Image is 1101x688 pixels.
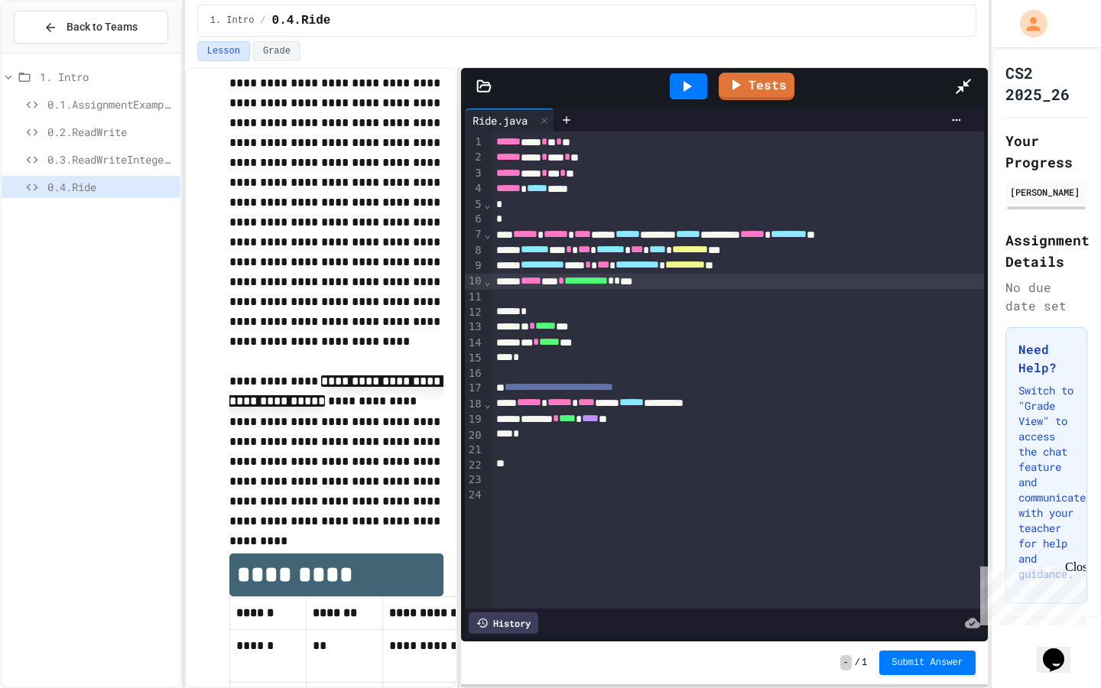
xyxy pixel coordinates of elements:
[465,458,484,473] div: 22
[465,150,484,165] div: 2
[840,655,852,670] span: -
[6,6,106,97] div: Chat with us now!Close
[465,381,484,396] div: 17
[1005,278,1087,315] div: No due date set
[197,41,250,61] button: Lesson
[465,227,484,242] div: 7
[465,488,484,503] div: 24
[469,612,538,634] div: History
[1018,383,1074,582] p: Switch to "Grade View" to access the chat feature and communicate with your teacher for help and ...
[272,11,331,30] span: 0.4.Ride
[47,151,174,167] span: 0.3.ReadWriteIntegers
[465,258,484,274] div: 9
[465,290,484,305] div: 11
[1004,6,1051,41] div: My Account
[465,243,484,258] div: 8
[465,366,484,381] div: 16
[14,11,168,44] button: Back to Teams
[465,397,484,412] div: 18
[465,472,484,488] div: 23
[862,657,867,669] span: 1
[465,305,484,320] div: 12
[465,181,484,196] div: 4
[484,198,492,210] span: Fold line
[465,274,484,289] div: 10
[465,412,484,427] div: 19
[719,73,794,100] a: Tests
[47,96,174,112] span: 0.1.AssignmentExample
[855,657,860,669] span: /
[465,135,484,150] div: 1
[465,109,554,131] div: Ride.java
[253,41,300,61] button: Grade
[465,443,484,458] div: 21
[1005,229,1087,272] h2: Assignment Details
[1005,62,1087,105] h1: CS2 2025_26
[465,336,484,351] div: 14
[1018,340,1074,377] h3: Need Help?
[465,166,484,181] div: 3
[892,657,963,669] span: Submit Answer
[47,179,174,195] span: 0.4.Ride
[484,228,492,240] span: Fold line
[484,275,492,287] span: Fold line
[879,651,976,675] button: Submit Answer
[974,560,1086,625] iframe: chat widget
[465,428,484,443] div: 20
[1005,130,1087,173] h2: Your Progress
[1010,185,1083,199] div: [PERSON_NAME]
[47,124,174,140] span: 0.2.ReadWrite
[210,15,255,27] span: 1. Intro
[465,197,484,213] div: 5
[465,112,535,128] div: Ride.java
[40,69,174,85] span: 1. Intro
[260,15,265,27] span: /
[465,351,484,366] div: 15
[484,398,492,410] span: Fold line
[1037,627,1086,673] iframe: chat widget
[67,19,138,35] span: Back to Teams
[465,212,484,227] div: 6
[465,320,484,335] div: 13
